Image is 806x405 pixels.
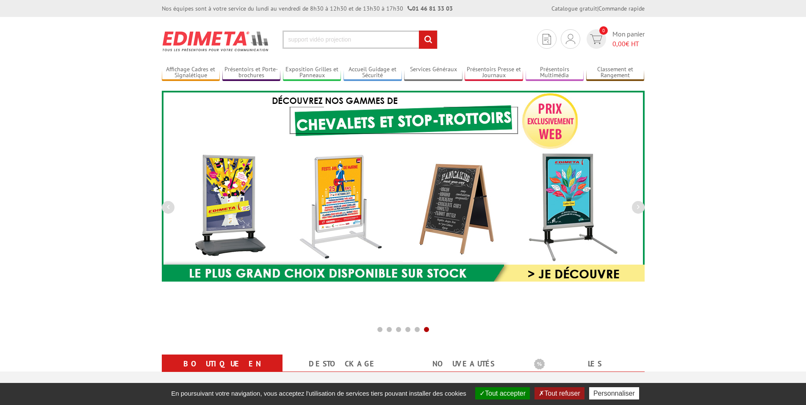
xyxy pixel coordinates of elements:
[222,66,281,80] a: Présentoirs et Porte-brochures
[551,5,597,12] a: Catalogue gratuit
[599,26,608,35] span: 0
[465,66,523,80] a: Présentoirs Presse et Journaux
[283,31,438,49] input: Rechercher un produit ou une référence...
[283,66,341,80] a: Exposition Grilles et Panneaux
[612,39,626,48] span: 0,00
[551,4,645,13] div: |
[413,356,514,371] a: nouveautés
[404,66,463,80] a: Services Généraux
[612,29,645,49] span: Mon panier
[586,66,645,80] a: Classement et Rangement
[566,34,575,44] img: devis rapide
[343,66,402,80] a: Accueil Guidage et Sécurité
[535,387,584,399] button: Tout refuser
[534,356,634,387] a: Les promotions
[590,34,602,44] img: devis rapide
[584,29,645,49] a: devis rapide 0 Mon panier 0,00€ HT
[475,387,530,399] button: Tout accepter
[167,390,471,397] span: En poursuivant votre navigation, vous acceptez l'utilisation de services tiers pouvant installer ...
[419,31,437,49] input: rechercher
[589,387,639,399] button: Personnaliser (fenêtre modale)
[526,66,584,80] a: Présentoirs Multimédia
[543,34,551,45] img: devis rapide
[612,39,645,49] span: € HT
[598,5,645,12] a: Commande rapide
[162,25,270,57] img: Présentoir, panneau, stand - Edimeta - PLV, affichage, mobilier bureau, entreprise
[293,356,393,371] a: Destockage
[407,5,453,12] strong: 01 46 81 33 03
[162,4,453,13] div: Nos équipes sont à votre service du lundi au vendredi de 8h30 à 12h30 et de 13h30 à 17h30
[534,356,640,373] b: Les promotions
[172,356,272,387] a: Boutique en ligne
[162,66,220,80] a: Affichage Cadres et Signalétique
